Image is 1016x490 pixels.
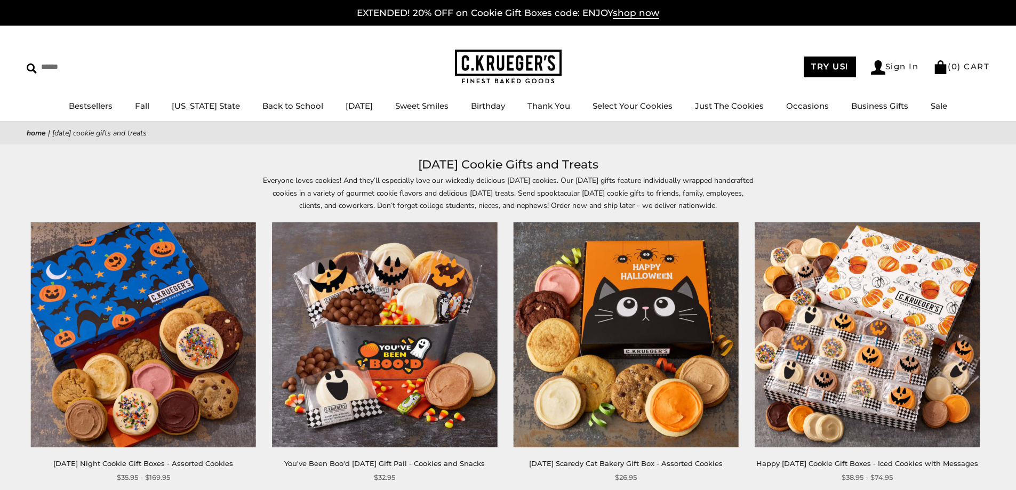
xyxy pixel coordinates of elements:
[53,459,233,468] a: [DATE] Night Cookie Gift Boxes - Assorted Cookies
[755,222,980,447] img: Happy Halloween Cookie Gift Boxes - Iced Cookies with Messages
[804,57,856,77] a: TRY US!
[871,60,919,75] a: Sign In
[471,101,505,111] a: Birthday
[455,50,562,84] img: C.KRUEGER'S
[27,63,37,74] img: Search
[871,60,885,75] img: Account
[284,459,485,468] a: You've Been Boo'd [DATE] Gift Pail - Cookies and Snacks
[262,101,323,111] a: Back to School
[593,101,673,111] a: Select Your Cookies
[27,128,46,138] a: Home
[172,101,240,111] a: [US_STATE] State
[613,7,659,19] span: shop now
[69,101,113,111] a: Bestsellers
[514,222,739,447] img: Halloween Scaredy Cat Bakery Gift Box - Assorted Cookies
[395,101,449,111] a: Sweet Smiles
[951,61,958,71] span: 0
[357,7,659,19] a: EXTENDED! 20% OFF on Cookie Gift Boxes code: ENJOYshop now
[851,101,908,111] a: Business Gifts
[842,472,893,483] span: $38.95 - $74.95
[272,222,497,447] img: You've Been Boo'd Halloween Gift Pail - Cookies and Snacks
[43,155,973,174] h1: [DATE] Cookie Gifts and Treats
[263,174,754,211] p: Everyone loves cookies! And they’ll especially love our wickedly delicious [DATE] cookies. Our [D...
[695,101,764,111] a: Just The Cookies
[48,128,50,138] span: |
[27,59,154,75] input: Search
[52,128,147,138] span: [DATE] Cookie Gifts and Treats
[117,472,170,483] span: $35.95 - $169.95
[31,222,256,447] img: Halloween Night Cookie Gift Boxes - Assorted Cookies
[27,127,989,139] nav: breadcrumbs
[615,472,637,483] span: $26.95
[374,472,395,483] span: $32.95
[931,101,947,111] a: Sale
[933,60,948,74] img: Bag
[527,101,570,111] a: Thank You
[529,459,723,468] a: [DATE] Scaredy Cat Bakery Gift Box - Assorted Cookies
[786,101,829,111] a: Occasions
[135,101,149,111] a: Fall
[346,101,373,111] a: [DATE]
[933,61,989,71] a: (0) CART
[756,459,978,468] a: Happy [DATE] Cookie Gift Boxes - Iced Cookies with Messages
